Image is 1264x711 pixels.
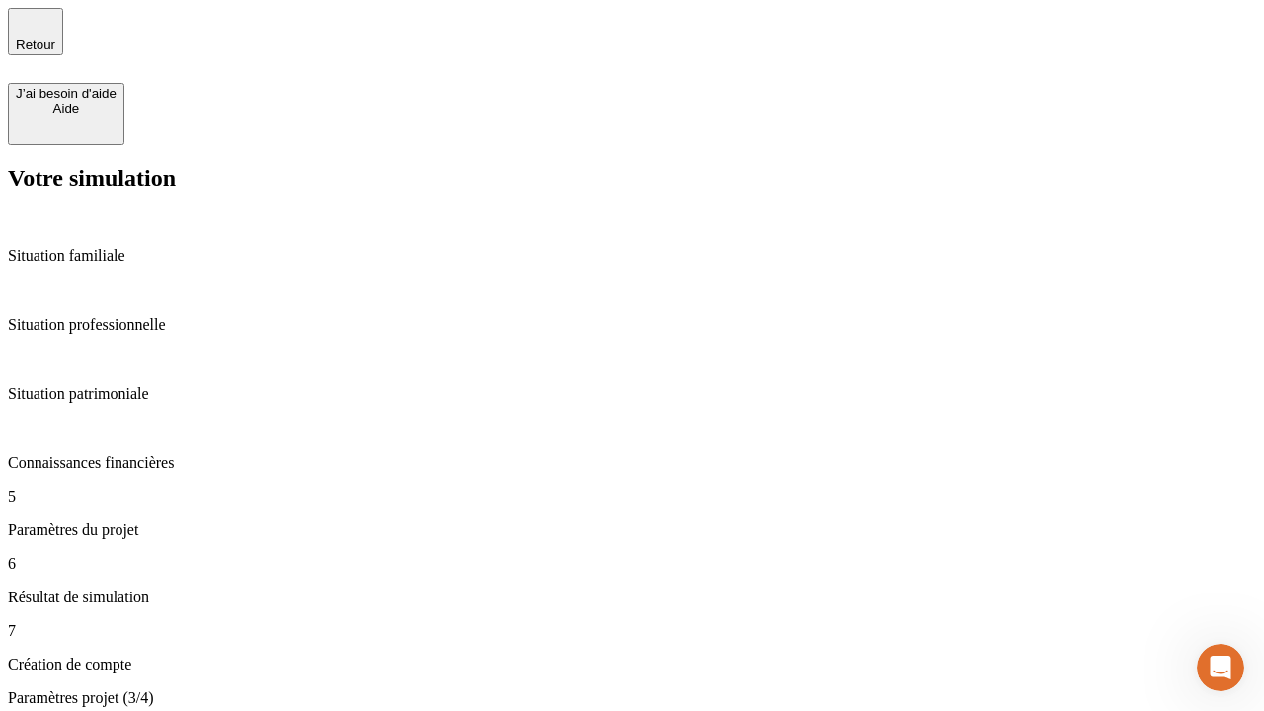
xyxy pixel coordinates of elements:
p: Résultat de simulation [8,589,1256,606]
span: Retour [16,38,55,52]
p: Paramètres projet (3/4) [8,689,1256,707]
p: 7 [8,622,1256,640]
div: J’ai besoin d'aide [16,86,117,101]
p: Situation professionnelle [8,316,1256,334]
p: 6 [8,555,1256,573]
iframe: Intercom live chat [1197,644,1244,691]
p: Connaissances financières [8,454,1256,472]
p: Création de compte [8,656,1256,673]
button: Retour [8,8,63,55]
h2: Votre simulation [8,165,1256,192]
p: Situation patrimoniale [8,385,1256,403]
div: Aide [16,101,117,116]
p: Situation familiale [8,247,1256,265]
p: 5 [8,488,1256,506]
button: J’ai besoin d'aideAide [8,83,124,145]
p: Paramètres du projet [8,521,1256,539]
